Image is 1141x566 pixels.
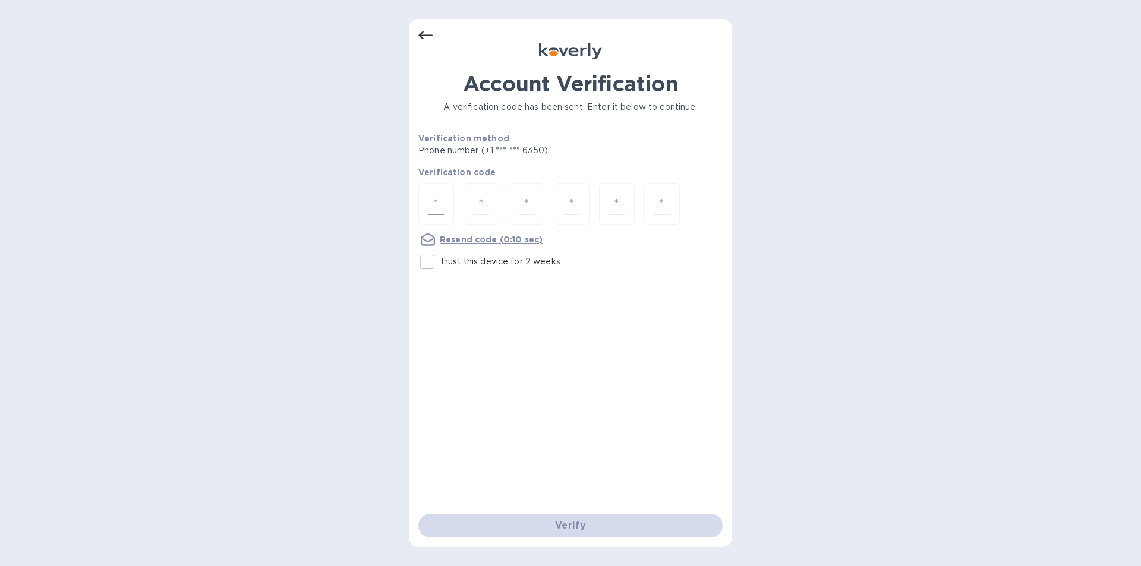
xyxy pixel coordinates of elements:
p: Phone number (+1 *** *** 6350) [418,144,639,157]
b: Verification method [418,134,509,143]
h1: Account Verification [418,71,723,96]
u: Resend code (0:10 sec) [440,235,543,244]
p: A verification code has been sent. Enter it below to continue. [418,101,723,113]
p: Trust this device for 2 weeks [440,255,560,268]
p: Verification code [418,166,723,178]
